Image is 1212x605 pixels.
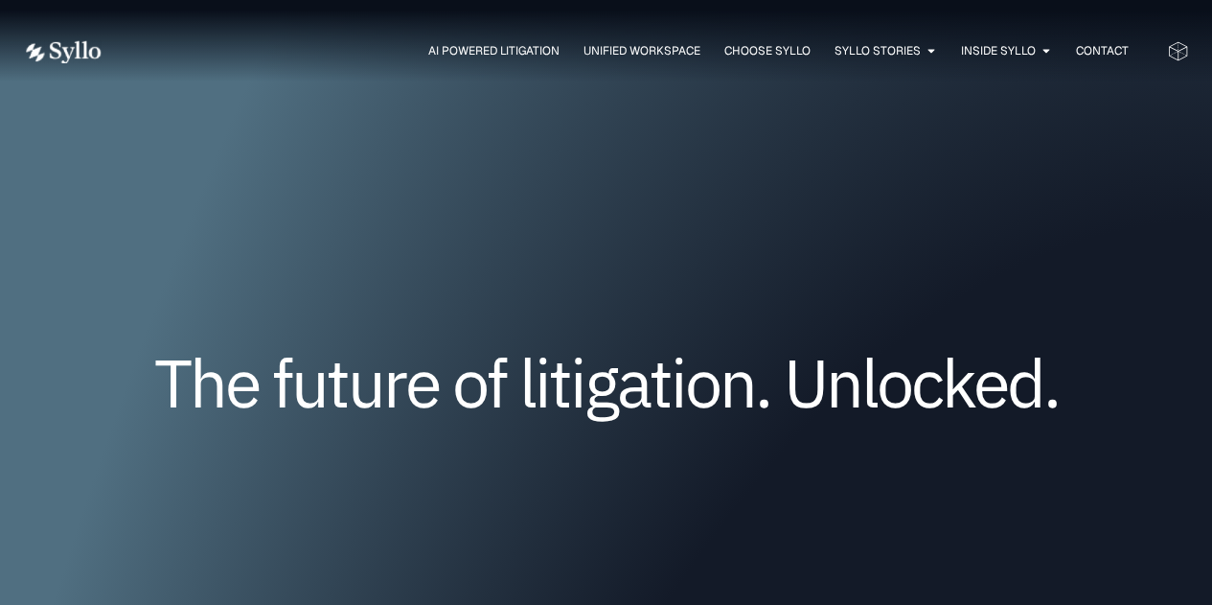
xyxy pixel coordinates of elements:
nav: Menu [140,42,1129,60]
a: Inside Syllo [961,42,1036,59]
a: AI Powered Litigation [428,42,560,59]
div: Menu Toggle [140,42,1129,60]
a: Contact [1076,42,1129,59]
a: Unified Workspace [583,42,700,59]
a: Syllo Stories [835,42,921,59]
h1: The future of litigation. Unlocked. [138,351,1074,414]
a: Choose Syllo [724,42,811,59]
img: white logo [23,40,102,64]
